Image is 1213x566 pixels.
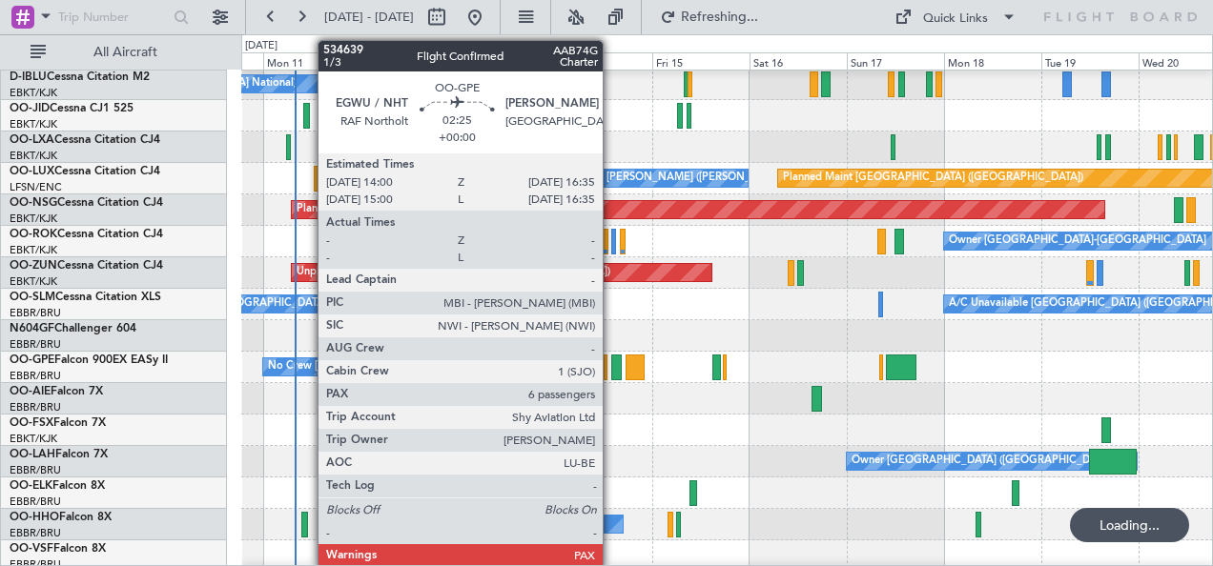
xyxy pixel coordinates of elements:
[680,10,760,24] span: Refreshing...
[10,134,54,146] span: OO-LXA
[10,117,57,131] a: EBKT/KJK
[10,180,62,194] a: LFSN/ENC
[10,103,134,114] a: OO-JIDCessna CJ1 525
[10,306,61,320] a: EBBR/BRU
[10,386,51,397] span: OO-AIE
[10,543,106,555] a: OO-VSFFalcon 8X
[10,197,57,209] span: OO-NSG
[652,52,750,70] div: Fri 15
[10,260,163,272] a: OO-ZUNCessna Citation CJ4
[10,166,54,177] span: OO-LUX
[944,52,1041,70] div: Mon 18
[10,400,61,414] a: EBBR/BRU
[10,229,57,240] span: OO-ROK
[171,290,490,318] div: No Crew [GEOGRAPHIC_DATA] ([GEOGRAPHIC_DATA] National)
[560,164,789,192] div: No Crew [PERSON_NAME] ([PERSON_NAME])
[10,463,61,477] a: EBBR/BRU
[10,543,53,555] span: OO-VSF
[297,195,597,224] div: Planned Maint [GEOGRAPHIC_DATA] ([GEOGRAPHIC_DATA])
[10,243,57,257] a: EBKT/KJK
[923,10,988,29] div: Quick Links
[10,449,108,460] a: OO-LAHFalcon 7X
[268,353,587,381] div: No Crew [GEOGRAPHIC_DATA] ([GEOGRAPHIC_DATA] National)
[10,103,50,114] span: OO-JID
[360,52,458,70] div: Tue 12
[10,354,168,366] a: OO-GPEFalcon 900EX EASy II
[10,212,57,226] a: EBKT/KJK
[10,71,47,83] span: D-IBLU
[10,86,57,100] a: EBKT/KJK
[10,337,61,352] a: EBBR/BRU
[58,3,168,31] input: Trip Number
[21,37,207,68] button: All Aircraft
[10,512,112,523] a: OO-HHOFalcon 8X
[10,71,150,83] a: D-IBLUCessna Citation M2
[10,417,106,429] a: OO-FSXFalcon 7X
[10,526,61,540] a: EBBR/BRU
[651,2,766,32] button: Refreshing...
[10,369,61,383] a: EBBR/BRU
[10,323,136,334] a: N604GFChallenger 604
[50,46,201,59] span: All Aircraft
[555,52,652,70] div: Thu 14
[324,9,414,26] span: [DATE] - [DATE]
[10,292,161,303] a: OO-SLMCessna Citation XLS
[750,52,847,70] div: Sat 16
[10,512,59,523] span: OO-HHO
[10,274,57,289] a: EBKT/KJK
[1070,508,1189,542] div: Loading...
[10,449,55,460] span: OO-LAH
[852,447,1160,475] div: Owner [GEOGRAPHIC_DATA] ([GEOGRAPHIC_DATA] National)
[10,417,53,429] span: OO-FSX
[10,354,54,366] span: OO-GPE
[885,2,1026,32] button: Quick Links
[10,260,57,272] span: OO-ZUN
[10,229,163,240] a: OO-ROKCessna Citation CJ4
[263,52,360,70] div: Mon 11
[10,323,54,334] span: N604GF
[847,52,944,70] div: Sun 17
[10,432,57,446] a: EBKT/KJK
[1041,52,1139,70] div: Tue 19
[245,38,278,54] div: [DATE]
[297,258,610,287] div: Unplanned Maint [GEOGRAPHIC_DATA] ([GEOGRAPHIC_DATA])
[949,227,1206,255] div: Owner [GEOGRAPHIC_DATA]-[GEOGRAPHIC_DATA]
[10,197,163,209] a: OO-NSGCessna Citation CJ4
[10,149,57,163] a: EBKT/KJK
[10,292,55,303] span: OO-SLM
[10,386,103,397] a: OO-AIEFalcon 7X
[10,134,160,146] a: OO-LXACessna Citation CJ4
[10,166,160,177] a: OO-LUXCessna Citation CJ4
[394,510,561,538] div: A/C Unavailable Geneva (Cointrin)
[10,495,61,509] a: EBBR/BRU
[10,480,52,492] span: OO-ELK
[783,164,1083,192] div: Planned Maint [GEOGRAPHIC_DATA] ([GEOGRAPHIC_DATA])
[10,480,105,492] a: OO-ELKFalcon 8X
[458,52,555,70] div: Wed 13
